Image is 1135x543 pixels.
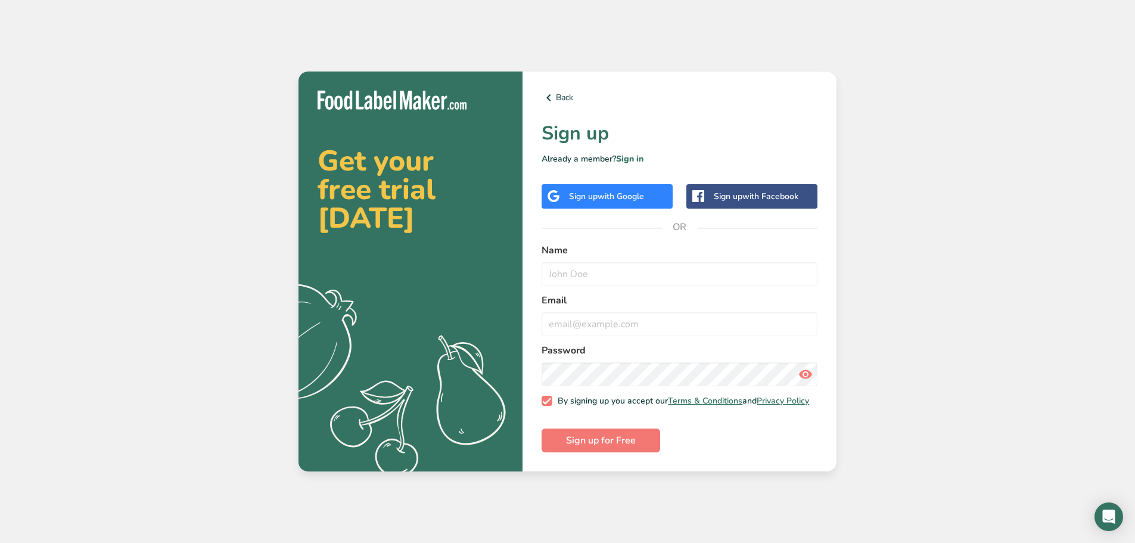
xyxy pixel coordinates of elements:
div: Open Intercom Messenger [1094,502,1123,531]
span: with Facebook [742,191,798,202]
span: with Google [598,191,644,202]
img: Food Label Maker [318,91,467,110]
label: Password [542,343,817,358]
span: Sign up for Free [566,433,636,448]
div: Sign up [569,190,644,203]
span: OR [662,209,698,245]
a: Terms & Conditions [668,395,742,407]
button: Sign up for Free [542,429,660,452]
a: Privacy Policy [757,395,809,407]
input: John Doe [542,262,817,286]
label: Email [542,293,817,308]
p: Already a member? [542,153,817,165]
h2: Get your free trial [DATE] [318,147,503,232]
span: By signing up you accept our and [552,396,810,407]
h1: Sign up [542,119,817,148]
input: email@example.com [542,312,817,336]
label: Name [542,243,817,257]
div: Sign up [714,190,798,203]
a: Back [542,91,817,105]
a: Sign in [616,153,643,165]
